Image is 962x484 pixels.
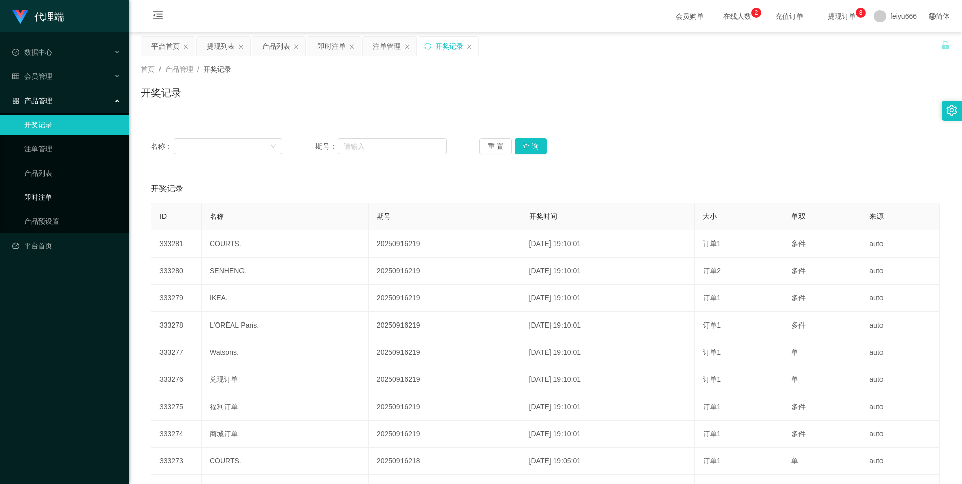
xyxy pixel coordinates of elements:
[521,393,695,421] td: [DATE] 19:10:01
[151,37,180,56] div: 平台首页
[521,230,695,258] td: [DATE] 19:10:01
[270,143,276,150] i: 图标: down
[12,72,52,80] span: 会员管理
[521,285,695,312] td: [DATE] 19:10:01
[151,183,183,195] span: 开奖记录
[151,230,202,258] td: 333281
[703,457,721,465] span: 订单1
[791,348,798,356] span: 单
[369,393,521,421] td: 20250916219
[377,212,391,220] span: 期号
[703,294,721,302] span: 订单1
[202,230,369,258] td: COURTS.
[941,41,950,50] i: 图标: unlock
[183,44,189,50] i: 图标: close
[521,339,695,366] td: [DATE] 19:10:01
[791,212,806,220] span: 单双
[861,285,940,312] td: auto
[718,13,756,20] span: 在线人数
[435,37,463,56] div: 开奖记录
[479,138,512,154] button: 重 置
[202,366,369,393] td: 兑现订单
[12,73,19,80] i: 图标: table
[369,339,521,366] td: 20250916219
[151,285,202,312] td: 333279
[521,312,695,339] td: [DATE] 19:10:01
[703,239,721,248] span: 订单1
[861,366,940,393] td: auto
[861,312,940,339] td: auto
[770,13,809,20] span: 充值订单
[369,258,521,285] td: 20250916219
[202,393,369,421] td: 福利订单
[703,321,721,329] span: 订单1
[141,85,181,100] h1: 开奖记录
[861,258,940,285] td: auto
[861,393,940,421] td: auto
[791,321,806,329] span: 多件
[238,44,244,50] i: 图标: close
[12,235,121,256] a: 图标: dashboard平台首页
[369,312,521,339] td: 20250916219
[369,421,521,448] td: 20250916219
[159,65,161,73] span: /
[703,430,721,438] span: 订单1
[424,43,431,50] i: 图标: sync
[466,44,472,50] i: 图标: close
[34,1,64,33] h1: 代理端
[293,44,299,50] i: 图标: close
[151,141,174,152] span: 名称：
[12,10,28,24] img: logo.9652507e.png
[151,258,202,285] td: 333280
[521,421,695,448] td: [DATE] 19:10:01
[703,212,717,220] span: 大小
[751,8,761,18] sup: 2
[141,65,155,73] span: 首页
[210,212,224,220] span: 名称
[869,212,884,220] span: 来源
[202,285,369,312] td: IKEA.
[859,8,863,18] p: 8
[24,211,121,231] a: 产品预设置
[521,258,695,285] td: [DATE] 19:10:01
[12,97,19,104] i: 图标: appstore-o
[791,239,806,248] span: 多件
[12,49,19,56] i: 图标: check-circle-o
[317,37,346,56] div: 即时注单
[141,1,175,33] i: 图标: menu-fold
[151,393,202,421] td: 333275
[703,375,721,383] span: 订单1
[791,457,798,465] span: 单
[791,375,798,383] span: 单
[202,258,369,285] td: SENHENG.
[315,141,338,152] span: 期号：
[861,230,940,258] td: auto
[203,65,231,73] span: 开奖记录
[369,230,521,258] td: 20250916219
[202,312,369,339] td: L'ORÉAL Paris.
[861,339,940,366] td: auto
[207,37,235,56] div: 提现列表
[12,97,52,105] span: 产品管理
[165,65,193,73] span: 产品管理
[349,44,355,50] i: 图标: close
[369,285,521,312] td: 20250916219
[12,12,64,20] a: 代理端
[159,212,167,220] span: ID
[369,448,521,475] td: 20250916218
[791,430,806,438] span: 多件
[373,37,401,56] div: 注单管理
[703,348,721,356] span: 订单1
[861,448,940,475] td: auto
[24,115,121,135] a: 开奖记录
[856,8,866,18] sup: 8
[703,267,721,275] span: 订单2
[12,48,52,56] span: 数据中心
[151,366,202,393] td: 333276
[703,402,721,411] span: 订单1
[791,294,806,302] span: 多件
[202,448,369,475] td: COURTS.
[24,187,121,207] a: 即时注单
[24,163,121,183] a: 产品列表
[151,312,202,339] td: 333278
